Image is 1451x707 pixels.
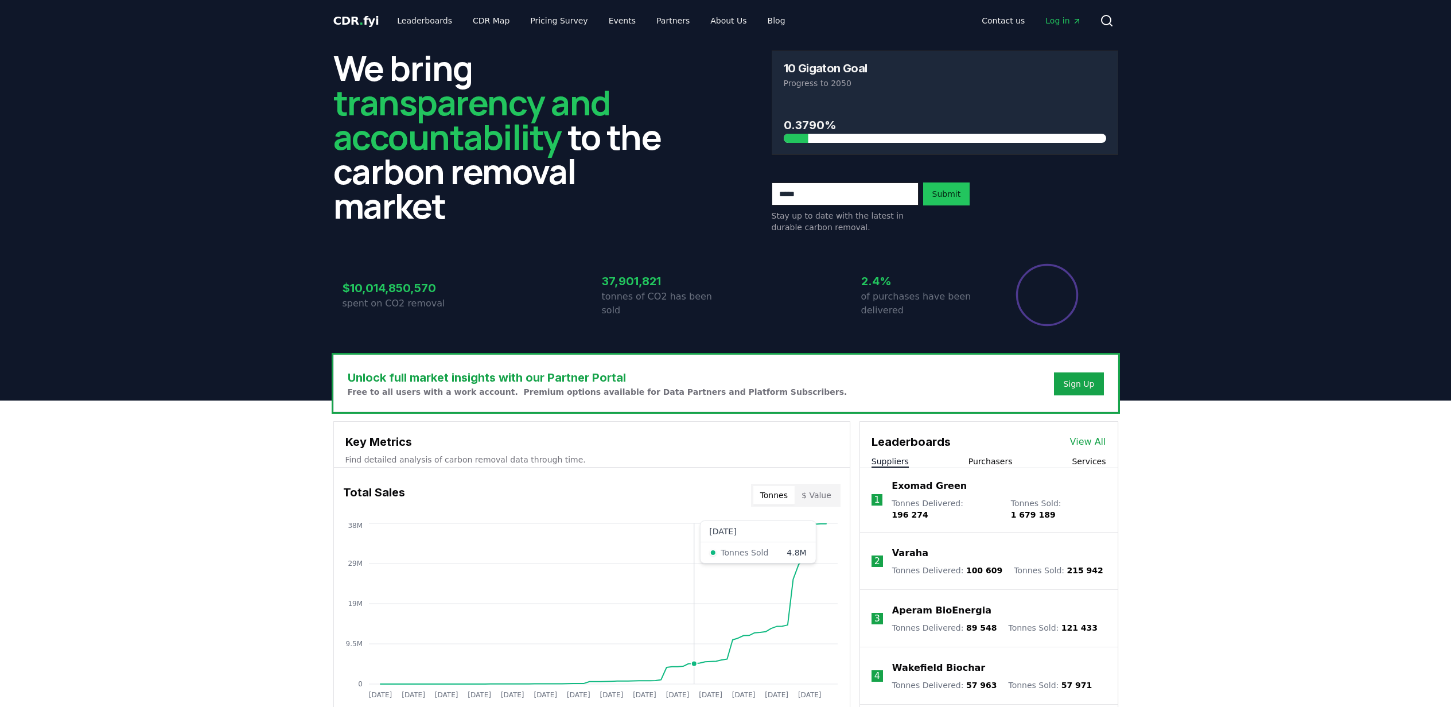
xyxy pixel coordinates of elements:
span: 89 548 [966,623,997,632]
tspan: 0 [358,680,363,688]
button: Suppliers [872,456,909,467]
tspan: [DATE] [633,691,656,699]
p: Tonnes Sold : [1008,679,1092,691]
tspan: [DATE] [732,691,755,699]
h3: Leaderboards [872,433,951,450]
a: CDR Map [464,10,519,31]
p: Tonnes Delivered : [892,498,999,520]
a: View All [1070,435,1106,449]
a: About Us [701,10,756,31]
tspan: [DATE] [402,691,425,699]
button: $ Value [795,486,838,504]
h3: 37,901,821 [602,273,726,290]
p: Progress to 2050 [784,77,1106,89]
tspan: [DATE] [600,691,623,699]
p: Tonnes Delivered : [892,622,997,634]
tspan: [DATE] [434,691,458,699]
p: 4 [874,669,880,683]
button: Sign Up [1054,372,1103,395]
a: Aperam BioEnergia [892,604,991,617]
p: Tonnes Sold : [1011,498,1106,520]
span: 215 942 [1067,566,1103,575]
a: Blog [758,10,795,31]
tspan: [DATE] [368,691,392,699]
nav: Main [972,10,1090,31]
button: Purchasers [968,456,1013,467]
nav: Main [388,10,794,31]
p: Tonnes Sold : [1014,565,1103,576]
tspan: 9.5M [345,640,362,648]
tspan: 29M [348,560,363,568]
p: Stay up to date with the latest in durable carbon removal. [772,210,919,233]
tspan: [DATE] [699,691,722,699]
tspan: 19M [348,600,363,608]
tspan: [DATE] [567,691,590,699]
p: Tonnes Delivered : [892,565,1002,576]
button: Services [1072,456,1106,467]
span: . [359,14,363,28]
a: Sign Up [1063,378,1094,390]
p: Free to all users with a work account. Premium options available for Data Partners and Platform S... [348,386,847,398]
tspan: [DATE] [666,691,689,699]
a: Contact us [972,10,1034,31]
tspan: [DATE] [534,691,557,699]
a: Varaha [892,546,928,560]
p: of purchases have been delivered [861,290,985,317]
p: 3 [874,612,880,626]
tspan: [DATE] [798,691,821,699]
span: 57 963 [966,681,997,690]
span: 1 679 189 [1011,510,1056,519]
span: 100 609 [966,566,1002,575]
h3: 2.4% [861,273,985,290]
a: Events [600,10,645,31]
span: 57 971 [1061,681,1092,690]
p: 2 [874,554,880,568]
h3: $10,014,850,570 [343,279,466,297]
tspan: [DATE] [500,691,524,699]
a: Wakefield Biochar [892,661,985,675]
div: Percentage of sales delivered [1015,263,1079,327]
span: Log in [1045,15,1081,26]
h3: Unlock full market insights with our Partner Portal [348,369,847,386]
p: 1 [874,493,880,507]
p: Tonnes Delivered : [892,679,997,691]
a: Leaderboards [388,10,461,31]
h2: We bring to the carbon removal market [333,50,680,223]
a: CDR.fyi [333,13,379,29]
p: tonnes of CO2 has been sold [602,290,726,317]
button: Tonnes [753,486,795,504]
h3: Total Sales [343,484,405,507]
a: Pricing Survey [521,10,597,31]
span: transparency and accountability [333,79,610,160]
a: Exomad Green [892,479,967,493]
span: 121 433 [1061,623,1098,632]
h3: Key Metrics [345,433,838,450]
tspan: [DATE] [468,691,491,699]
p: Tonnes Sold : [1008,622,1098,634]
tspan: 38M [348,522,363,530]
h3: 0.3790% [784,116,1106,134]
p: Find detailed analysis of carbon removal data through time. [345,454,838,465]
button: Submit [923,182,970,205]
p: spent on CO2 removal [343,297,466,310]
span: CDR fyi [333,14,379,28]
a: Partners [647,10,699,31]
tspan: [DATE] [765,691,788,699]
a: Log in [1036,10,1090,31]
span: 196 274 [892,510,928,519]
h3: 10 Gigaton Goal [784,63,868,74]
